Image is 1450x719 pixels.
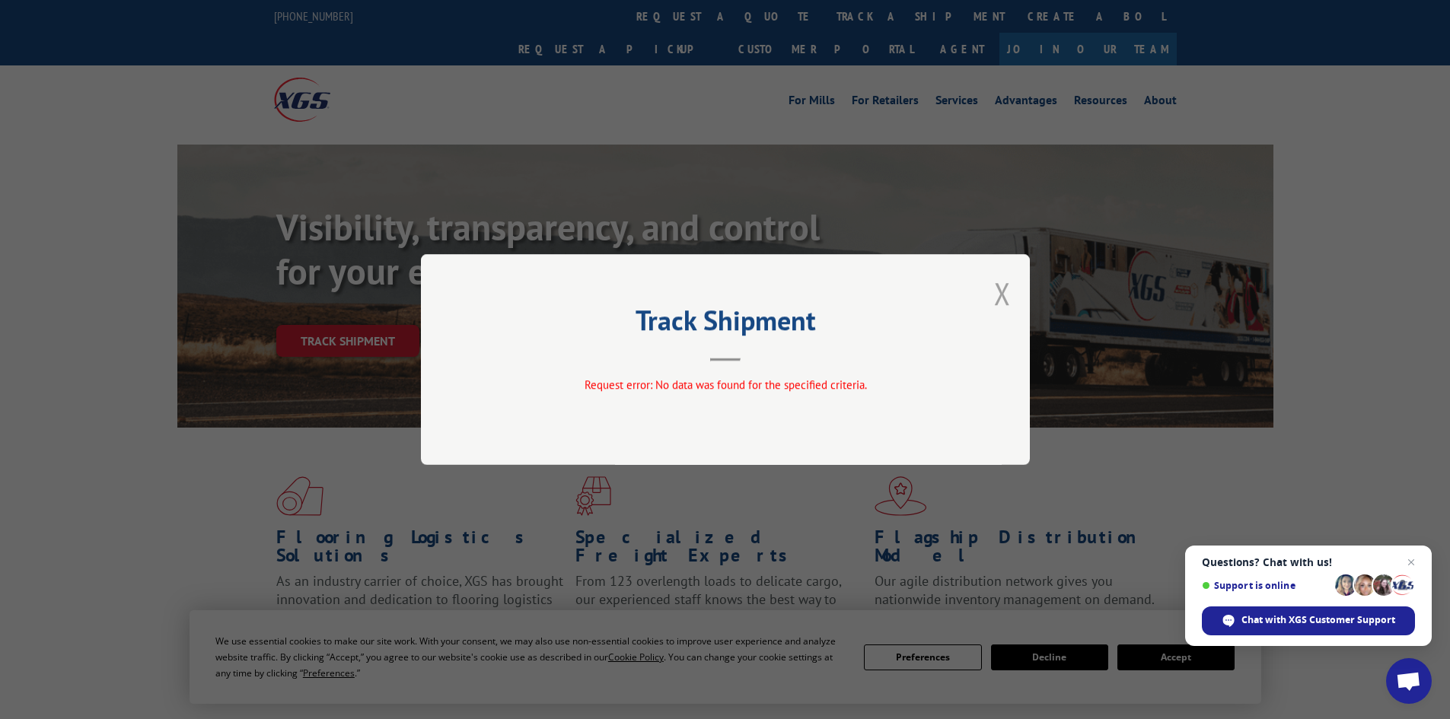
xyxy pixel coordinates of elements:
[1202,580,1330,591] span: Support is online
[1202,606,1415,635] span: Chat with XGS Customer Support
[1202,556,1415,568] span: Questions? Chat with us!
[994,273,1011,313] button: Close modal
[1241,613,1395,627] span: Chat with XGS Customer Support
[497,310,954,339] h2: Track Shipment
[1386,658,1432,704] a: Open chat
[584,377,866,392] span: Request error: No data was found for the specified criteria.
